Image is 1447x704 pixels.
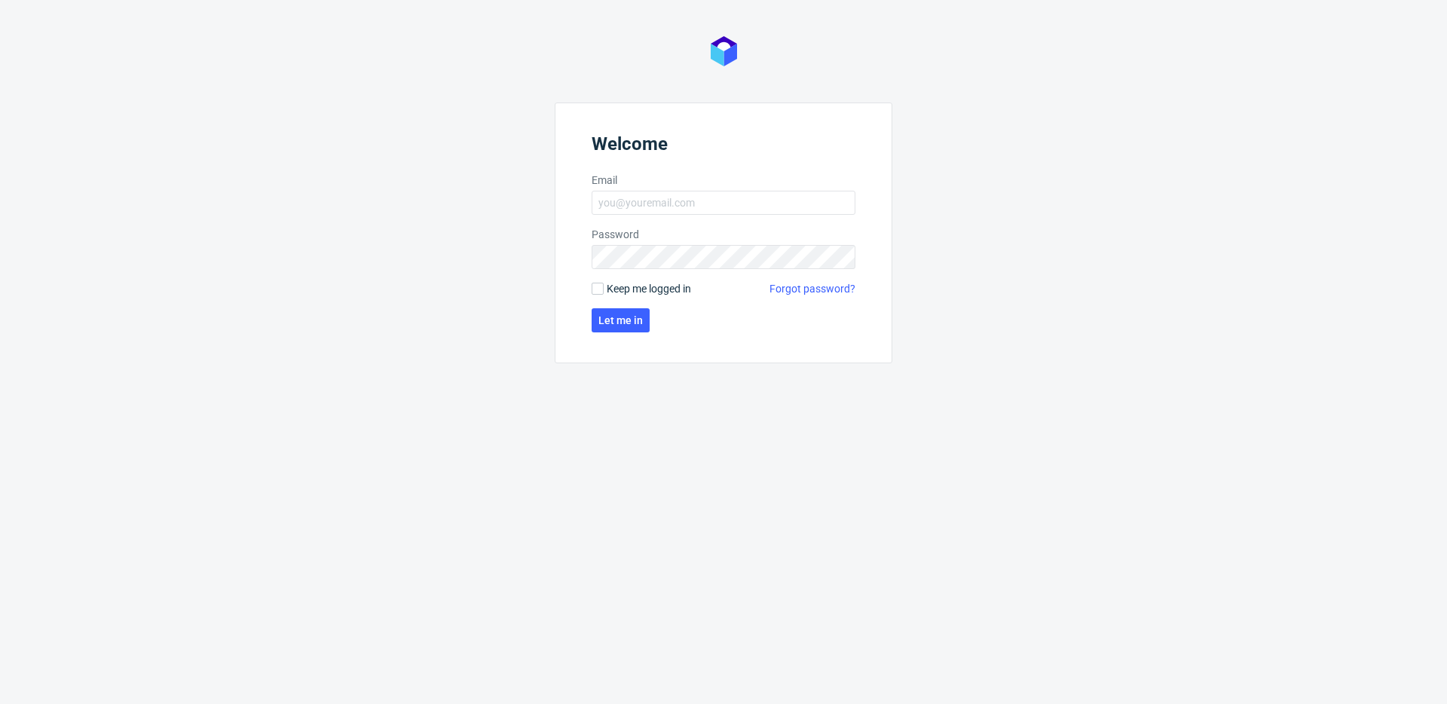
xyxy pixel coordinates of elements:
input: you@youremail.com [592,191,855,215]
button: Let me in [592,308,650,332]
a: Forgot password? [769,281,855,296]
span: Keep me logged in [607,281,691,296]
label: Email [592,173,855,188]
span: Let me in [598,315,643,326]
header: Welcome [592,133,855,161]
label: Password [592,227,855,242]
